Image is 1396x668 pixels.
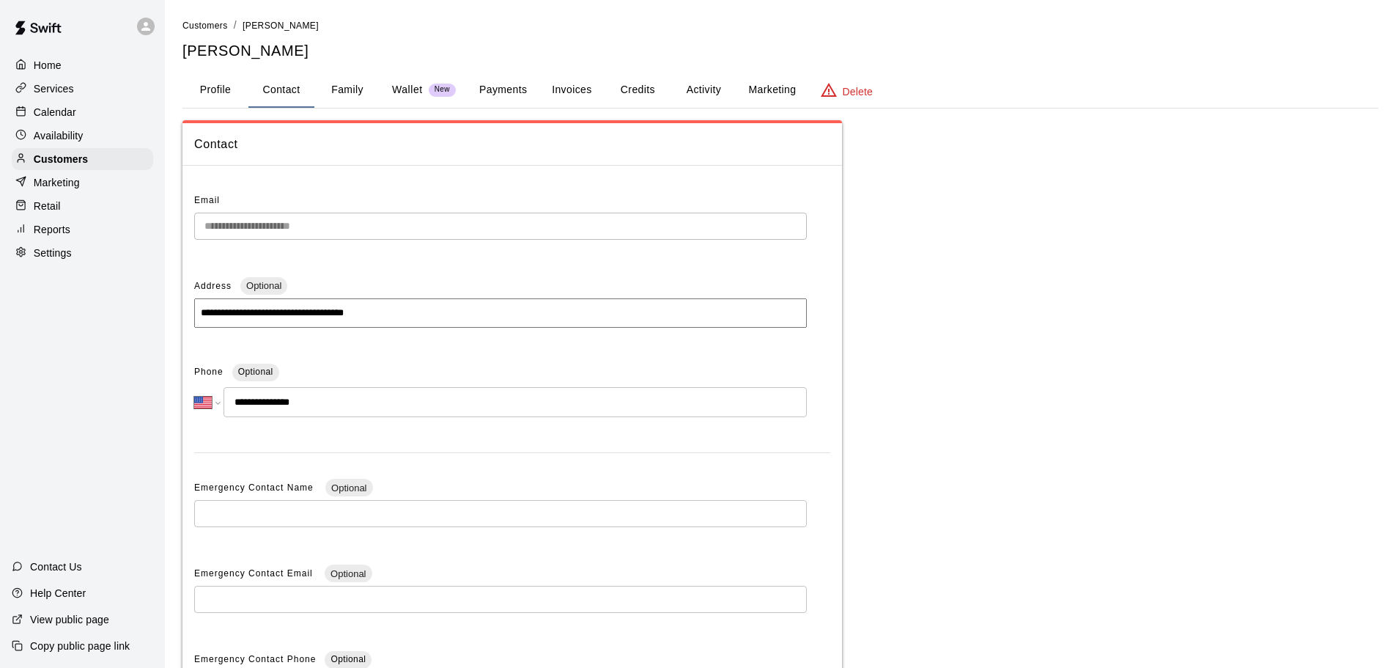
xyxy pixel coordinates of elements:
p: Retail [34,199,61,213]
a: Services [12,78,153,100]
button: Contact [248,73,314,108]
div: The email of an existing customer can only be changed by the customer themselves at https://book.... [194,213,807,240]
a: Settings [12,242,153,264]
span: Optional [325,482,372,493]
button: Marketing [736,73,808,108]
span: Optional [325,568,372,579]
h5: [PERSON_NAME] [182,41,1378,61]
span: Emergency Contact Name [194,482,317,493]
div: basic tabs example [182,73,1378,108]
a: Marketing [12,172,153,194]
p: Settings [34,246,72,260]
button: Credits [605,73,671,108]
nav: breadcrumb [182,18,1378,34]
a: Availability [12,125,153,147]
span: Customers [182,21,228,31]
p: View public page [30,612,109,627]
a: Reports [12,219,153,241]
p: Home [34,58,62,73]
a: Customers [12,148,153,170]
p: Calendar [34,105,76,120]
a: Calendar [12,101,153,123]
p: Reports [34,222,70,237]
a: Retail [12,195,153,217]
p: Contact Us [30,559,82,574]
p: Delete [843,84,873,99]
a: Home [12,54,153,76]
li: / [234,18,237,33]
span: New [429,85,456,95]
span: Email [194,195,220,205]
p: Availability [34,128,84,143]
button: Profile [182,73,248,108]
button: Payments [468,73,539,108]
span: Optional [240,280,287,291]
p: Help Center [30,586,86,601]
p: Wallet [392,82,423,98]
span: Contact [194,135,830,154]
button: Invoices [539,73,605,108]
span: Emergency Contact Email [194,568,316,579]
p: Marketing [34,175,80,190]
span: [PERSON_NAME] [243,21,319,31]
span: Optional [238,367,273,377]
p: Services [34,81,74,96]
span: Phone [194,361,224,384]
p: Copy public page link [30,639,130,653]
span: Optional [330,654,366,664]
p: Customers [34,152,88,166]
a: Customers [182,19,228,31]
button: Family [314,73,380,108]
span: Address [194,281,232,291]
button: Activity [671,73,736,108]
